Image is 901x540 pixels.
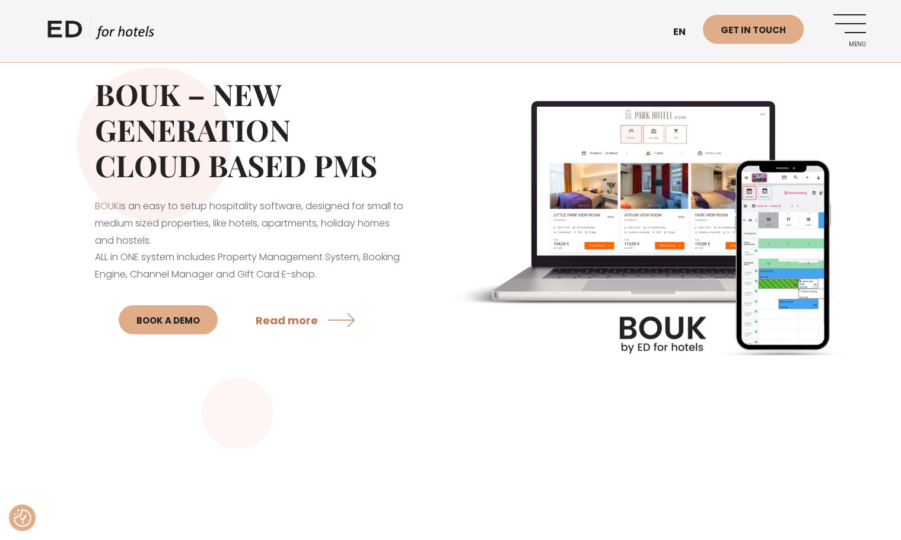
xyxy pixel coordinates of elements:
a: Get in touch [703,15,804,44]
h2: BOUK – new generation cloud based PMS [95,76,403,183]
a: BOOK A DEMO [119,305,218,334]
button: Consent Preferences [14,509,31,527]
a: BOUK [95,199,119,213]
a: Menu [833,14,866,47]
p: is an easy to setup hospitality software, designed for small to medium sized properties, like hot... [95,198,403,283]
a: ED HOTELS [47,18,154,47]
a: en [667,18,703,47]
img: Revisit consent button [14,509,31,527]
img: Property Management System for hotels I BOUK by ED for hotels [451,33,854,436]
a: Read more [256,304,359,335]
span: Menu [833,41,866,48]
